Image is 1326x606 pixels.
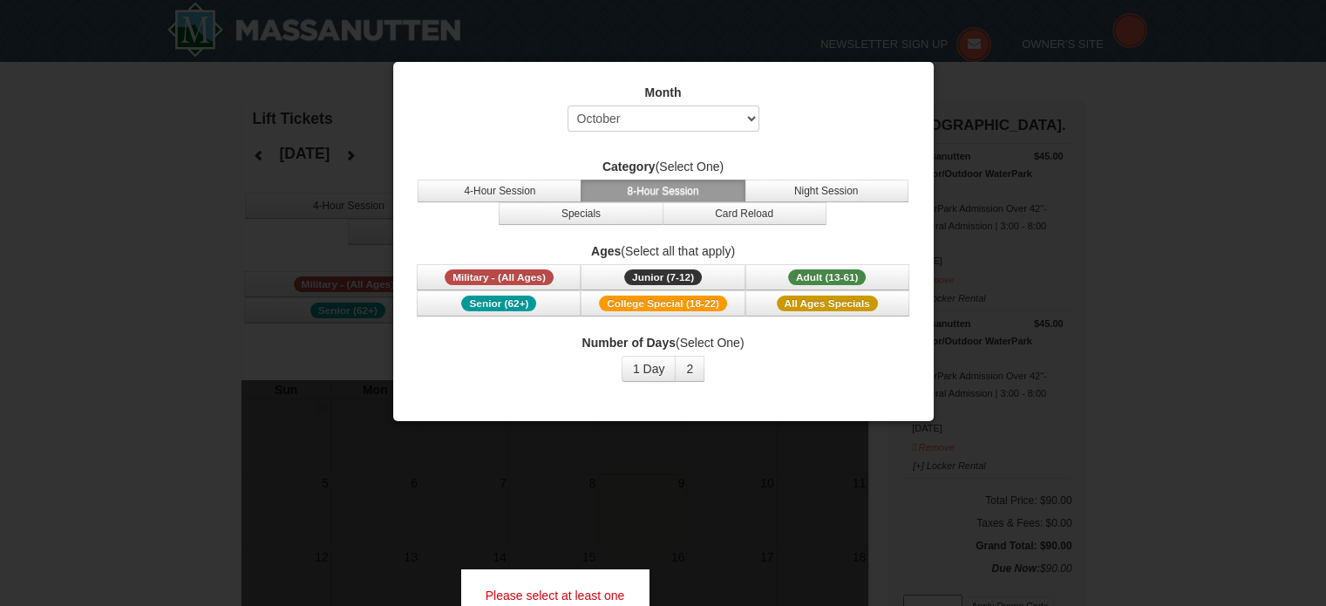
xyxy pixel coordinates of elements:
button: Adult (13-61) [745,264,909,290]
button: Night Session [745,180,908,202]
label: (Select One) [415,334,912,351]
span: Junior (7-12) [624,269,702,285]
strong: Ages [591,244,621,258]
span: All Ages Specials [777,296,878,311]
button: College Special (18-22) [581,290,745,317]
button: Junior (7-12) [581,264,745,290]
button: Specials [499,202,663,225]
label: (Select all that apply) [415,242,912,260]
button: Senior (62+) [417,290,581,317]
button: Military - (All Ages) [417,264,581,290]
button: 8-Hour Session [581,180,745,202]
button: 2 [675,356,704,382]
button: 1 Day [622,356,677,382]
span: Adult (13-61) [788,269,867,285]
button: 4-Hour Session [418,180,581,202]
strong: Category [602,160,656,174]
strong: Month [645,85,682,99]
label: (Select One) [415,158,912,175]
strong: Number of Days [582,336,676,350]
span: Senior (62+) [461,296,536,311]
button: All Ages Specials [745,290,909,317]
button: Card Reload [663,202,826,225]
span: College Special (18-22) [599,296,727,311]
span: Military - (All Ages) [445,269,554,285]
